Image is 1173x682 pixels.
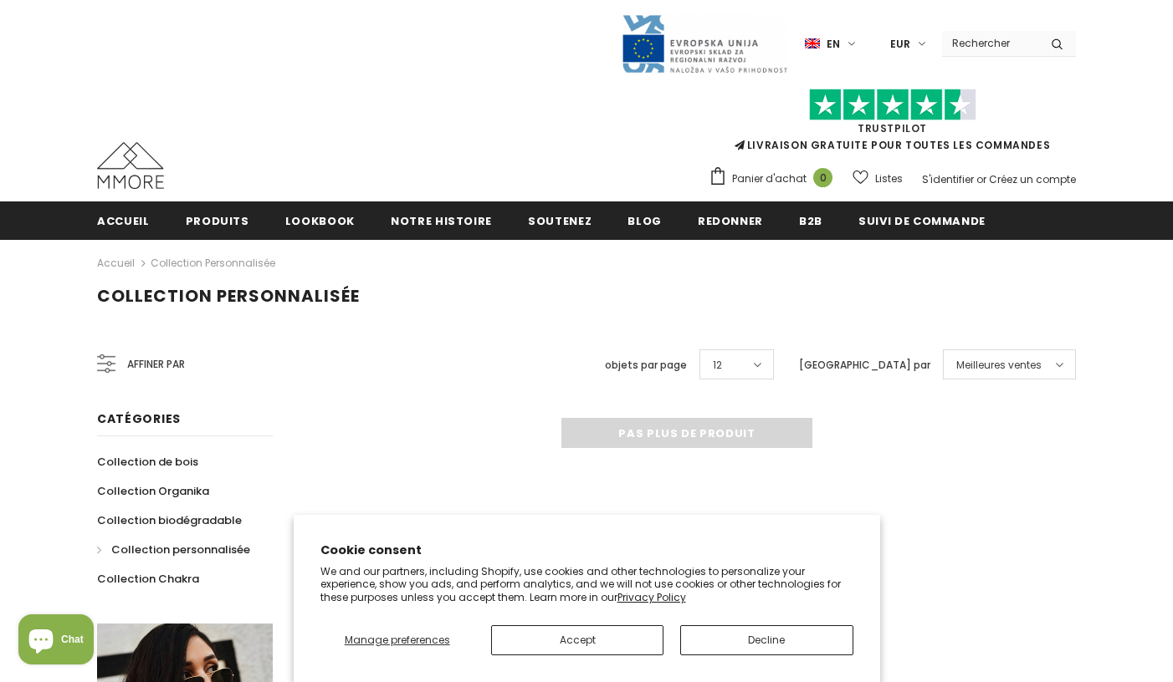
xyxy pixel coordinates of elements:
span: Produits [186,213,249,229]
img: i-lang-1.png [805,37,820,51]
span: Panier d'achat [732,170,807,187]
span: Collection de bois [97,454,198,470]
img: Cas MMORE [97,142,164,189]
span: en [827,36,840,53]
span: Collection Organika [97,483,209,499]
span: Manage preferences [345,633,450,647]
a: B2B [799,201,822,239]
a: Collection Organika [97,476,209,506]
label: objets par page [605,357,687,374]
a: Suivi de commande [858,201,986,239]
span: Accueil [97,213,150,229]
span: Collection Chakra [97,571,199,587]
span: Collection biodégradable [97,512,242,528]
img: Javni Razpis [621,13,788,74]
span: or [976,172,986,186]
span: Listes [875,170,903,187]
a: Panier d'achat 0 [709,166,841,191]
span: B2B [799,213,822,229]
a: Javni Razpis [621,36,788,50]
span: Collection personnalisée [111,542,250,557]
input: Search Site [942,31,1038,55]
span: Lookbook [285,213,355,229]
span: Redonner [698,213,763,229]
a: Privacy Policy [617,590,686,604]
a: Accueil [97,201,150,239]
span: Meilleures ventes [956,357,1042,374]
p: We and our partners, including Shopify, use cookies and other technologies to personalize your ex... [320,565,853,604]
a: Collection personnalisée [151,256,275,270]
span: soutenez [528,213,592,229]
a: Listes [853,164,903,193]
a: Accueil [97,253,135,273]
a: Produits [186,201,249,239]
a: soutenez [528,201,592,239]
span: LIVRAISON GRATUITE POUR TOUTES LES COMMANDES [709,96,1076,152]
h2: Cookie consent [320,542,853,559]
span: 0 [813,168,832,187]
button: Accept [491,625,663,655]
a: Redonner [698,201,763,239]
a: Collection personnalisée [97,535,250,564]
span: Affiner par [127,355,185,374]
a: Blog [627,201,662,239]
a: Créez un compte [989,172,1076,186]
a: Notre histoire [391,201,492,239]
span: 12 [713,357,722,374]
a: Lookbook [285,201,355,239]
a: Collection de bois [97,447,198,476]
span: Suivi de commande [858,213,986,229]
span: Collection personnalisée [97,284,360,308]
button: Manage preferences [320,625,474,655]
img: Faites confiance aux étoiles pilotes [809,89,976,121]
a: TrustPilot [858,121,927,135]
span: Catégories [97,410,181,427]
label: [GEOGRAPHIC_DATA] par [799,357,930,374]
span: EUR [890,36,910,53]
button: Decline [680,625,853,655]
span: Notre histoire [391,213,492,229]
span: Blog [627,213,662,229]
a: Collection biodégradable [97,506,242,535]
inbox-online-store-chat: Shopify online store chat [13,614,99,669]
a: Collection Chakra [97,564,199,593]
a: S'identifier [922,172,974,186]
